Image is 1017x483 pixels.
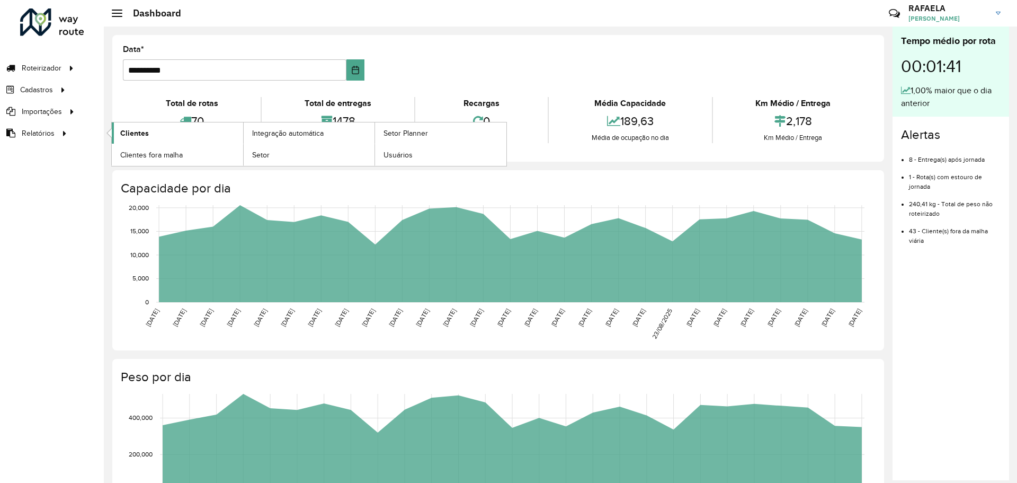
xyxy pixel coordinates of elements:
div: 2,178 [716,110,871,133]
h4: Alertas [901,127,1001,143]
li: 43 - Cliente(s) fora da malha viária [909,218,1001,245]
div: Total de entregas [264,97,411,110]
text: [DATE] [361,308,376,328]
text: [DATE] [793,308,808,328]
div: Recargas [418,97,545,110]
div: 1478 [264,110,411,133]
a: Clientes [112,122,243,144]
span: Integração automática [252,128,324,139]
h4: Capacidade por dia [121,181,873,196]
text: [DATE] [253,308,268,328]
text: [DATE] [226,308,241,328]
div: 1,00% maior que o dia anterior [901,84,1001,110]
text: [DATE] [442,308,457,328]
text: [DATE] [847,308,862,328]
div: Média de ocupação no dia [551,133,709,143]
span: Roteirizador [22,63,61,74]
span: Clientes [120,128,149,139]
text: 400,000 [129,415,153,421]
text: [DATE] [523,308,538,328]
text: [DATE] [307,308,322,328]
text: 15,000 [130,228,149,235]
text: [DATE] [280,308,295,328]
div: Km Médio / Entrega [716,133,871,143]
h4: Peso por dia [121,370,873,385]
div: 00:01:41 [901,48,1001,84]
a: Setor [244,144,375,165]
text: 23/08/2025 [650,308,673,340]
h3: RAFAELA [908,3,988,13]
span: Setor [252,150,270,161]
div: Tempo médio por rota [901,34,1001,48]
h2: Dashboard [122,7,181,19]
label: Data [123,43,144,56]
span: [PERSON_NAME] [908,14,988,23]
text: [DATE] [820,308,835,328]
text: [DATE] [334,308,349,328]
li: 8 - Entrega(s) após jornada [909,147,1001,164]
a: Setor Planner [375,122,506,144]
div: Total de rotas [126,97,258,110]
a: Integração automática [244,122,375,144]
text: [DATE] [469,308,484,328]
text: 10,000 [130,251,149,258]
span: Importações [22,106,62,117]
div: 70 [126,110,258,133]
span: Setor Planner [383,128,428,139]
a: Clientes fora malha [112,144,243,165]
text: [DATE] [604,308,619,328]
text: [DATE] [145,308,160,328]
span: Usuários [383,150,413,161]
text: [DATE] [388,308,403,328]
li: 1 - Rota(s) com estouro de jornada [909,164,1001,191]
text: [DATE] [199,308,214,328]
span: Cadastros [20,84,53,95]
div: Média Capacidade [551,97,709,110]
text: [DATE] [712,308,727,328]
text: [DATE] [766,308,781,328]
text: [DATE] [739,308,754,328]
button: Choose Date [346,59,365,81]
text: [DATE] [631,308,646,328]
text: 20,000 [129,204,149,211]
a: Usuários [375,144,506,165]
text: [DATE] [415,308,430,328]
text: [DATE] [496,308,511,328]
li: 240,41 kg - Total de peso não roteirizado [909,191,1001,218]
span: Clientes fora malha [120,150,183,161]
a: Contato Rápido [883,2,906,25]
div: 0 [418,110,545,133]
text: [DATE] [685,308,700,328]
span: Relatórios [22,128,55,139]
text: [DATE] [172,308,187,328]
text: 0 [145,298,149,305]
div: 189,63 [551,110,709,133]
div: Km Médio / Entrega [716,97,871,110]
text: [DATE] [577,308,592,328]
text: [DATE] [550,308,565,328]
text: 200,000 [129,451,153,458]
text: 5,000 [132,275,149,282]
